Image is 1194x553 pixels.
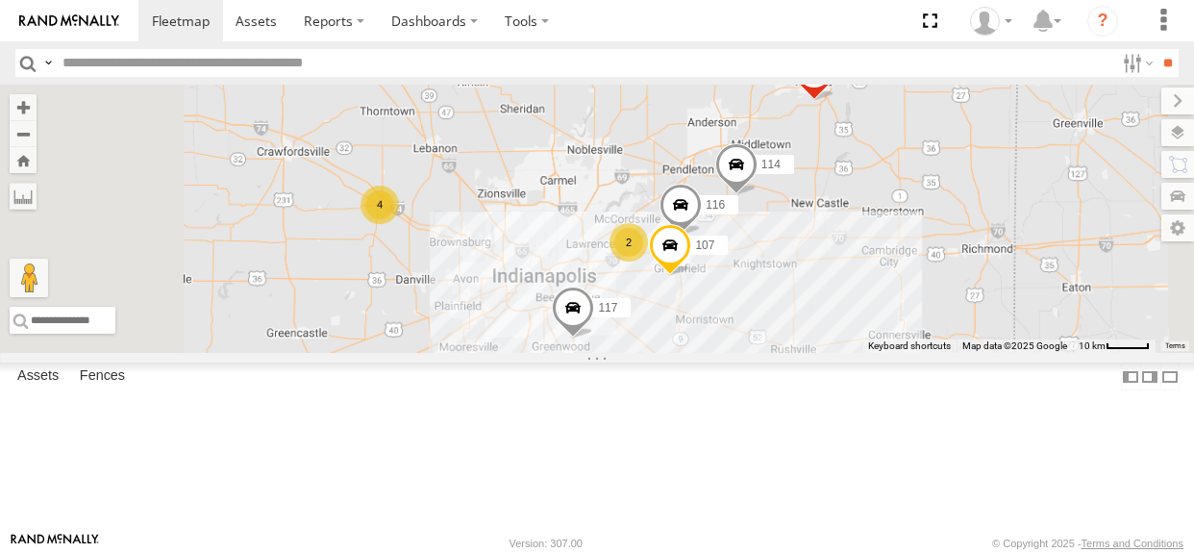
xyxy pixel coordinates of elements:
[10,183,37,210] label: Measure
[8,364,68,390] label: Assets
[1140,363,1159,390] label: Dock Summary Table to the Right
[761,158,781,171] span: 114
[1165,342,1185,350] a: Terms (opens in new tab)
[1160,363,1180,390] label: Hide Summary Table
[19,14,119,28] img: rand-logo.svg
[1115,49,1157,77] label: Search Filter Options
[962,340,1067,351] span: Map data ©2025 Google
[10,147,37,173] button: Zoom Home
[1161,214,1194,241] label: Map Settings
[1079,340,1106,351] span: 10 km
[868,339,951,353] button: Keyboard shortcuts
[963,7,1019,36] div: Brandon Hickerson
[1121,363,1140,390] label: Dock Summary Table to the Left
[10,259,48,297] button: Drag Pegman onto the map to open Street View
[70,364,135,390] label: Fences
[609,223,648,262] div: 2
[10,94,37,120] button: Zoom in
[361,186,399,224] div: 4
[695,239,714,252] span: 107
[992,538,1183,549] div: © Copyright 2025 -
[598,300,617,314] span: 117
[10,120,37,147] button: Zoom out
[11,534,99,553] a: Visit our Website
[40,49,56,77] label: Search Query
[706,197,725,211] span: 116
[510,538,583,549] div: Version: 307.00
[1073,339,1156,353] button: Map Scale: 10 km per 42 pixels
[1082,538,1183,549] a: Terms and Conditions
[1087,6,1118,37] i: ?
